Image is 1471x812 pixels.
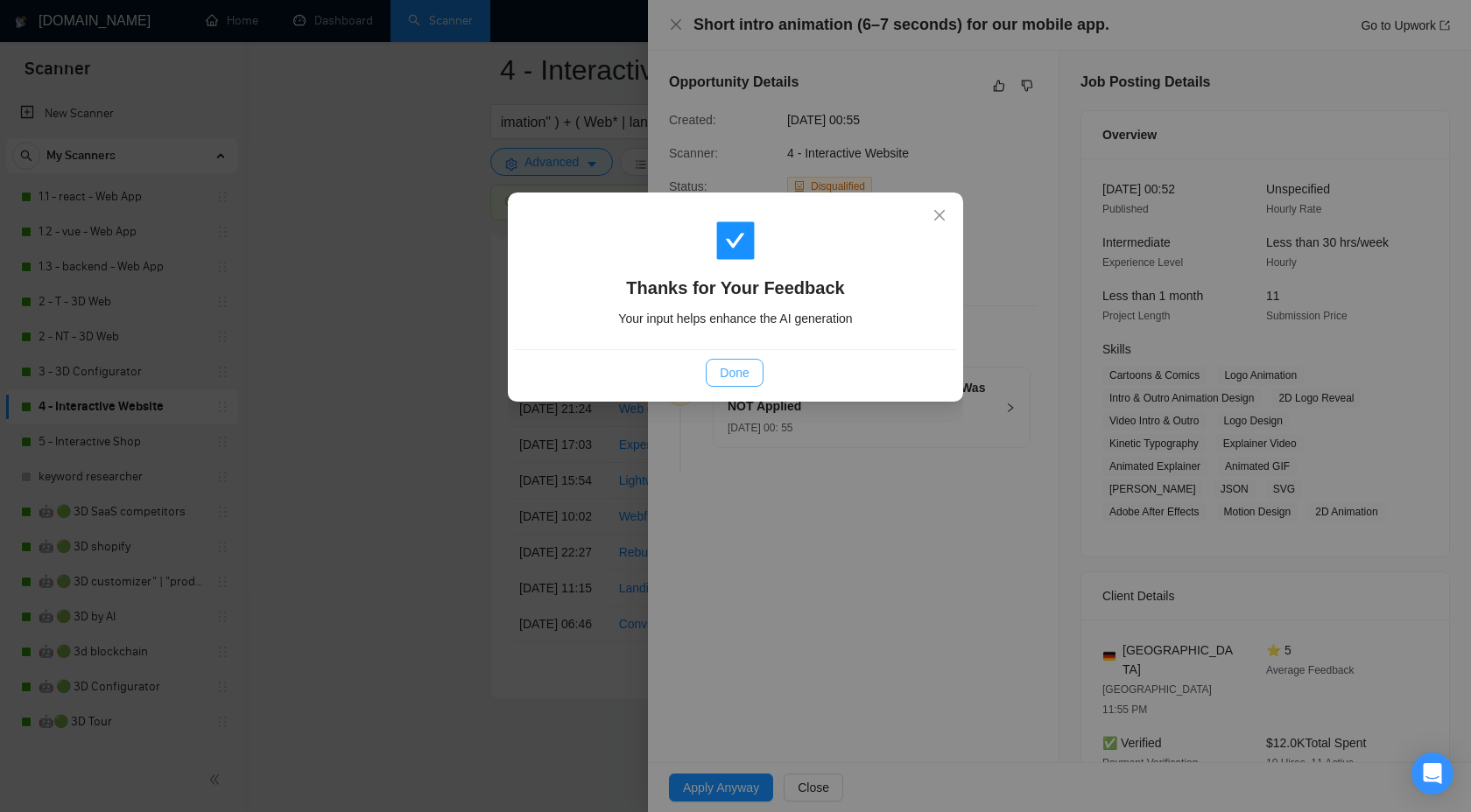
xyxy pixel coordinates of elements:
h4: Thanks for Your Feedback [535,276,936,300]
span: Done [720,363,749,382]
button: Done [706,359,763,387]
div: Open Intercom Messenger [1411,752,1453,794]
span: Your input helps enhance the AI generation [618,311,852,325]
span: close [933,208,947,222]
span: check-square [714,220,757,262]
button: Close [916,192,963,240]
